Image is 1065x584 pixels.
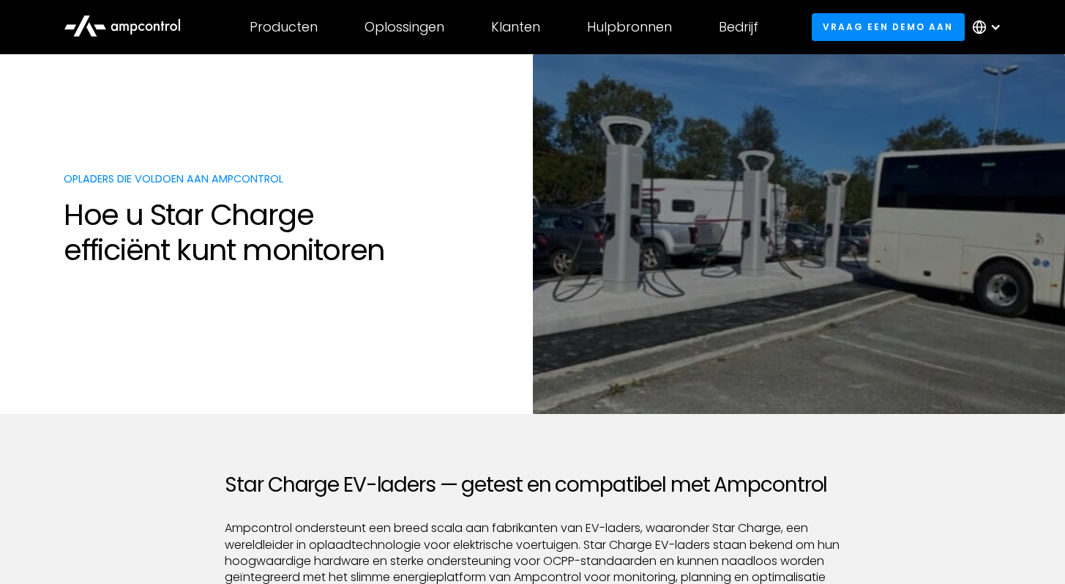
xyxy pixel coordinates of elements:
a: Vraag een demo aan [812,13,965,40]
h1: Hoe u Star Charge efficiënt kunt monitoren [64,197,517,267]
div: Oplossingen [365,19,444,35]
p: Opladers die voldoen aan Ampcontrol [64,171,517,186]
div: Producten [250,19,318,35]
div: Klanten [491,19,540,35]
h2: Star Charge EV-laders — getest en compatibel met Ampcontrol [225,473,840,498]
div: Bedrijf [719,19,758,35]
div: Hulpbronnen [587,19,672,35]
